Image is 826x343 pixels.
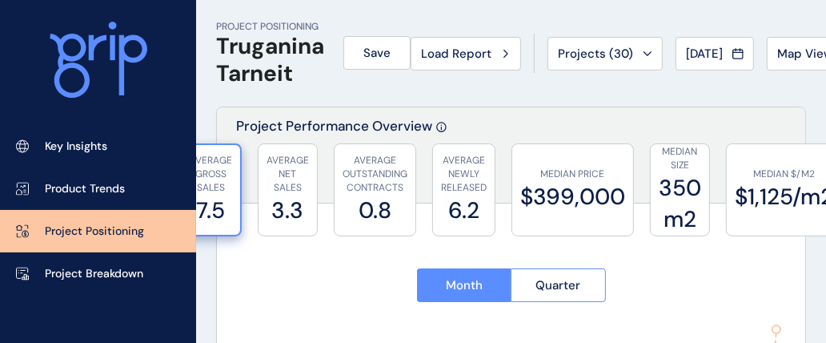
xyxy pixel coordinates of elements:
button: Load Report [411,37,521,71]
button: Quarter [511,268,606,302]
p: Project Performance Overview [236,117,432,203]
label: 6.2 [441,195,487,226]
button: Save [343,36,411,70]
p: MEDIAN PRICE [520,167,625,181]
span: [DATE] [686,46,723,62]
p: Product Trends [45,181,125,197]
span: Quarter [535,277,580,293]
button: [DATE] [676,37,754,71]
button: Projects (30) [547,37,663,71]
p: PROJECT POSITIONING [216,20,324,34]
p: AVERAGE GROSS SALES [190,154,232,194]
label: $399,000 [520,181,625,212]
button: Month [417,268,511,302]
p: AVERAGE OUTSTANDING CONTRACTS [343,154,407,194]
span: Projects ( 30 ) [558,46,633,62]
p: AVERAGE NET SALES [267,154,309,194]
label: 350 m2 [659,172,701,235]
p: AVERAGE NEWLY RELEASED [441,154,487,194]
span: Save [363,45,391,61]
label: 7.5 [190,195,232,226]
p: Project Breakdown [45,266,143,282]
p: Project Positioning [45,224,144,240]
p: MEDIAN SIZE [659,145,701,172]
label: 3.3 [267,195,309,226]
span: Month [446,277,483,293]
label: 0.8 [343,195,407,226]
p: Key Insights [45,139,107,155]
span: Load Report [421,46,491,62]
h1: Truganina Tarneit [216,33,324,87]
